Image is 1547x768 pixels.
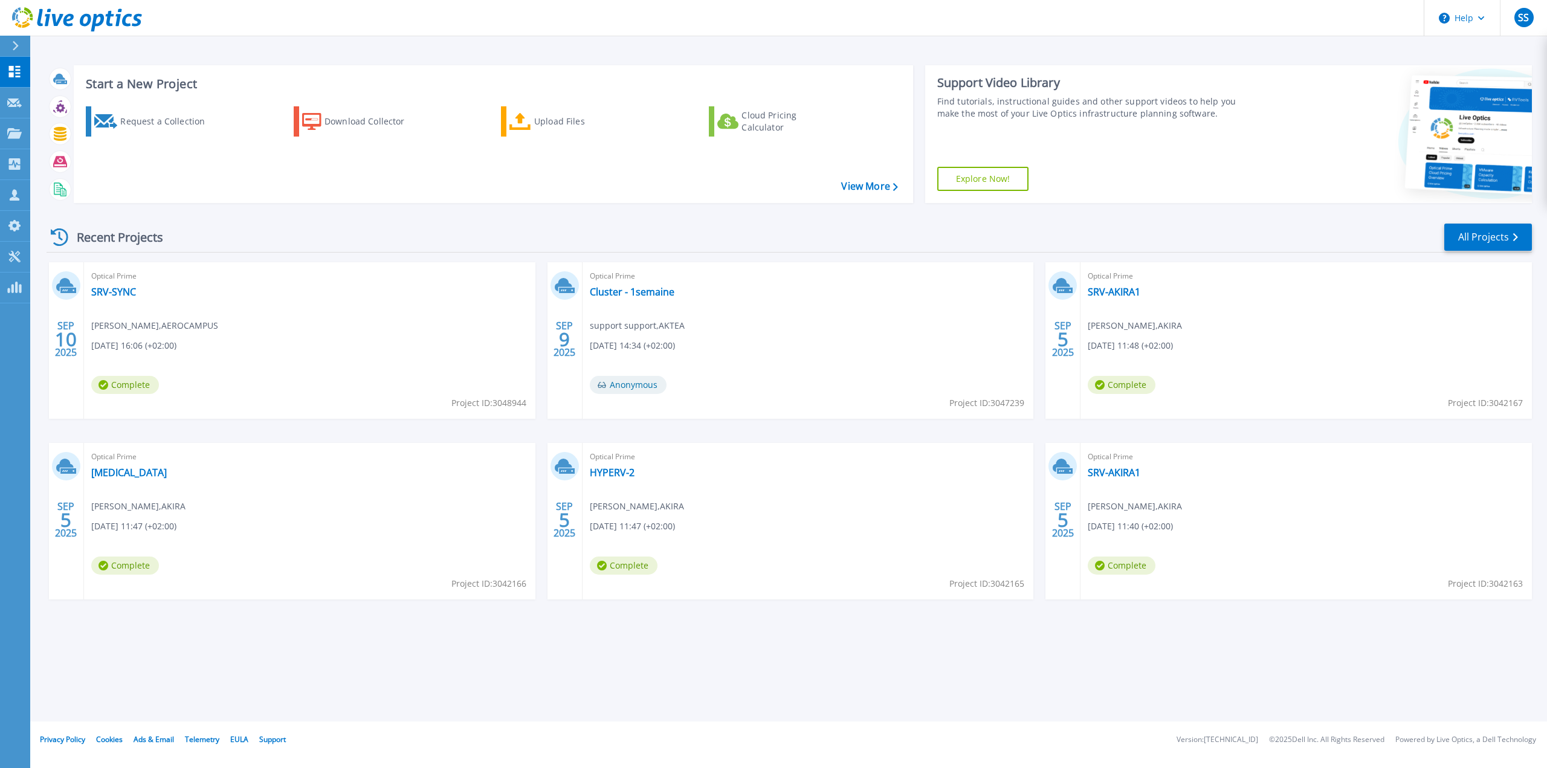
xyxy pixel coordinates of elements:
[1088,557,1155,575] span: Complete
[91,520,176,533] span: [DATE] 11:47 (+02:00)
[553,317,576,361] div: SEP 2025
[230,734,248,744] a: EULA
[590,269,1027,283] span: Optical Prime
[590,557,657,575] span: Complete
[553,498,576,542] div: SEP 2025
[1088,339,1173,352] span: [DATE] 11:48 (+02:00)
[501,106,636,137] a: Upload Files
[91,319,218,332] span: [PERSON_NAME] , AEROCAMPUS
[55,334,77,344] span: 10
[949,396,1024,410] span: Project ID: 3047239
[259,734,286,744] a: Support
[1448,396,1523,410] span: Project ID: 3042167
[91,557,159,575] span: Complete
[60,515,71,525] span: 5
[741,109,838,134] div: Cloud Pricing Calculator
[1444,224,1532,251] a: All Projects
[1088,319,1182,332] span: [PERSON_NAME] , AKIRA
[86,106,221,137] a: Request a Collection
[590,450,1027,463] span: Optical Prime
[534,109,631,134] div: Upload Files
[1051,498,1074,542] div: SEP 2025
[40,734,85,744] a: Privacy Policy
[1518,13,1529,22] span: SS
[54,498,77,542] div: SEP 2025
[949,577,1024,590] span: Project ID: 3042165
[1177,736,1258,744] li: Version: [TECHNICAL_ID]
[1058,515,1068,525] span: 5
[1395,736,1536,744] li: Powered by Live Optics, a Dell Technology
[325,109,421,134] div: Download Collector
[590,286,674,298] a: Cluster - 1semaine
[451,396,526,410] span: Project ID: 3048944
[91,269,528,283] span: Optical Prime
[1088,269,1525,283] span: Optical Prime
[937,95,1251,120] div: Find tutorials, instructional guides and other support videos to help you make the most of your L...
[1051,317,1074,361] div: SEP 2025
[559,334,570,344] span: 9
[1088,376,1155,394] span: Complete
[134,734,174,744] a: Ads & Email
[1088,520,1173,533] span: [DATE] 11:40 (+02:00)
[841,181,897,192] a: View More
[1088,286,1140,298] a: SRV-AKIRA1
[590,500,684,513] span: [PERSON_NAME] , AKIRA
[185,734,219,744] a: Telemetry
[937,75,1251,91] div: Support Video Library
[91,450,528,463] span: Optical Prime
[590,339,675,352] span: [DATE] 14:34 (+02:00)
[91,466,167,479] a: [MEDICAL_DATA]
[1058,334,1068,344] span: 5
[559,515,570,525] span: 5
[47,222,179,252] div: Recent Projects
[1088,450,1525,463] span: Optical Prime
[86,77,897,91] h3: Start a New Project
[709,106,844,137] a: Cloud Pricing Calculator
[451,577,526,590] span: Project ID: 3042166
[590,466,635,479] a: HYPERV-2
[294,106,428,137] a: Download Collector
[937,167,1029,191] a: Explore Now!
[590,319,685,332] span: support support , AKTEA
[1088,500,1182,513] span: [PERSON_NAME] , AKIRA
[91,339,176,352] span: [DATE] 16:06 (+02:00)
[590,520,675,533] span: [DATE] 11:47 (+02:00)
[120,109,217,134] div: Request a Collection
[91,500,186,513] span: [PERSON_NAME] , AKIRA
[96,734,123,744] a: Cookies
[1448,577,1523,590] span: Project ID: 3042163
[590,376,667,394] span: Anonymous
[91,376,159,394] span: Complete
[54,317,77,361] div: SEP 2025
[1088,466,1140,479] a: SRV-AKIRA1
[91,286,136,298] a: SRV-SYNC
[1269,736,1384,744] li: © 2025 Dell Inc. All Rights Reserved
